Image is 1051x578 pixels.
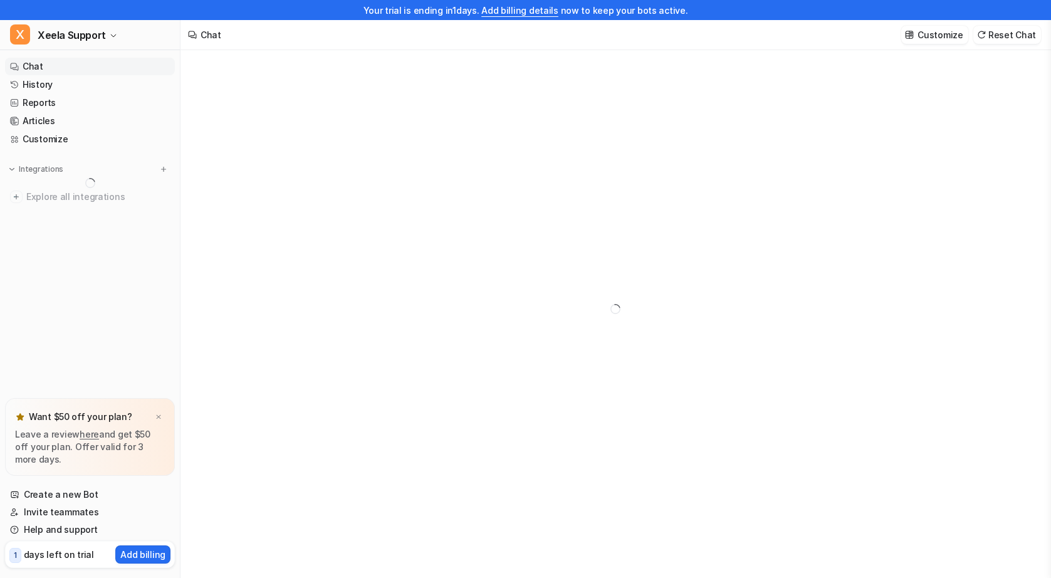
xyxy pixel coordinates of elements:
span: X [10,24,30,45]
a: here [80,429,99,439]
img: star [15,412,25,422]
p: Customize [918,28,963,41]
p: days left on trial [24,548,94,561]
img: menu_add.svg [159,165,168,174]
p: Add billing [120,548,165,561]
img: customize [905,30,914,39]
a: Customize [5,130,175,148]
a: History [5,76,175,93]
p: Want $50 off your plan? [29,411,132,423]
a: Add billing details [481,5,558,16]
button: Integrations [5,163,67,176]
a: Articles [5,112,175,130]
p: 1 [14,550,17,561]
p: Leave a review and get $50 off your plan. Offer valid for 3 more days. [15,428,165,466]
a: Help and support [5,521,175,539]
img: expand menu [8,165,16,174]
div: Chat [201,28,221,41]
a: Reports [5,94,175,112]
p: Integrations [19,164,63,174]
a: Chat [5,58,175,75]
button: Customize [901,26,968,44]
img: explore all integrations [10,191,23,203]
img: reset [977,30,986,39]
span: Explore all integrations [26,187,170,207]
a: Explore all integrations [5,188,175,206]
button: Reset Chat [973,26,1041,44]
span: Xeela Support [38,26,106,44]
a: Create a new Bot [5,486,175,503]
a: Invite teammates [5,503,175,521]
img: x [155,413,162,421]
button: Add billing [115,545,170,564]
